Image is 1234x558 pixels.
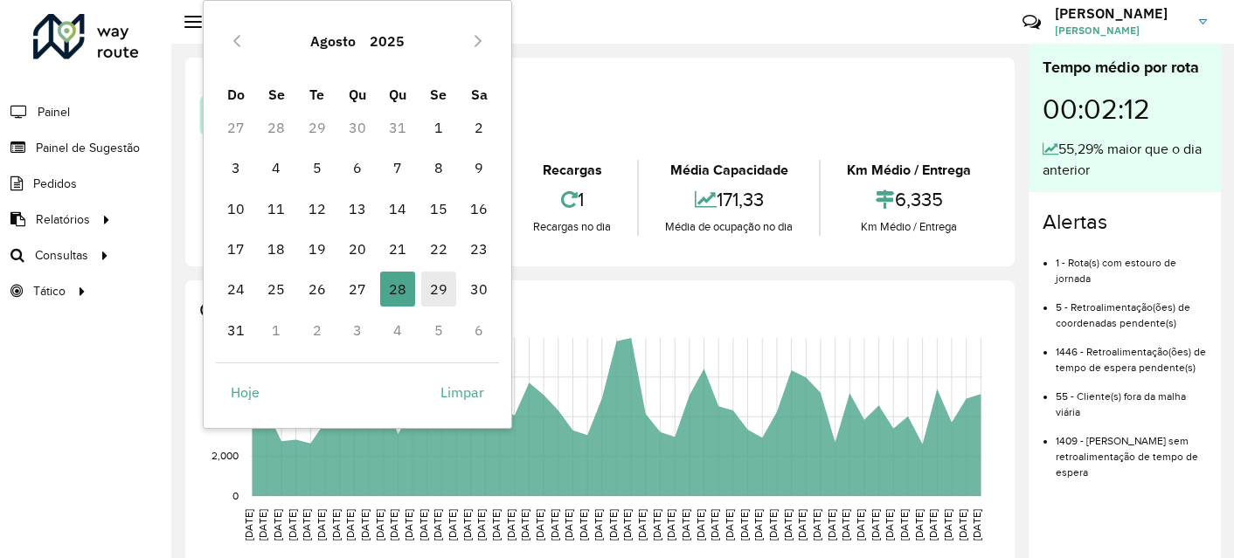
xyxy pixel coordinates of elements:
[971,509,982,541] text: [DATE]
[380,231,415,266] span: 21
[512,181,634,218] div: 1
[202,12,299,31] h2: Dashboard
[218,231,253,266] span: 17
[738,509,750,541] text: [DATE]
[957,509,968,541] text: [DATE]
[216,375,274,410] button: Hoje
[33,175,77,193] span: Pedidos
[459,107,499,148] td: 2
[344,509,356,541] text: [DATE]
[378,229,418,269] td: 21
[621,509,633,541] text: [DATE]
[218,313,253,348] span: 31
[388,509,399,541] text: [DATE]
[459,148,499,188] td: 9
[199,298,997,323] h4: Capacidade por dia
[461,272,496,307] span: 30
[421,272,456,307] span: 29
[309,86,324,103] span: Te
[855,509,866,541] text: [DATE]
[419,269,459,309] td: 29
[432,509,443,541] text: [DATE]
[259,272,294,307] span: 25
[825,181,993,218] div: 6,335
[461,509,473,541] text: [DATE]
[1056,242,1207,286] li: 1 - Rota(s) com estouro de jornada
[447,509,458,541] text: [DATE]
[643,181,815,218] div: 171,33
[942,509,953,541] text: [DATE]
[359,509,371,541] text: [DATE]
[232,490,239,501] text: 0
[430,86,447,103] span: Se
[223,27,251,55] button: Previous Month
[636,509,648,541] text: [DATE]
[419,189,459,229] td: 15
[464,27,492,55] button: Next Month
[216,310,256,350] td: 31
[419,310,459,350] td: 5
[287,509,298,541] text: [DATE]
[337,310,378,350] td: 3
[490,509,502,541] text: [DATE]
[296,148,336,188] td: 5
[216,107,256,148] td: 27
[259,191,294,226] span: 11
[643,160,815,181] div: Média Capacidade
[296,229,336,269] td: 19
[1056,420,1207,480] li: 1409 - [PERSON_NAME] sem retroalimentação de tempo de espera
[272,509,283,541] text: [DATE]
[459,269,499,309] td: 30
[826,509,837,541] text: [DATE]
[337,107,378,148] td: 30
[724,509,735,541] text: [DATE]
[231,382,260,403] span: Hoje
[519,509,530,541] text: [DATE]
[296,107,336,148] td: 29
[218,191,253,226] span: 10
[303,20,363,62] button: Choose Month
[680,509,691,541] text: [DATE]
[607,509,619,541] text: [DATE]
[216,229,256,269] td: 17
[782,509,794,541] text: [DATE]
[243,509,254,541] text: [DATE]
[421,231,456,266] span: 22
[752,509,764,541] text: [DATE]
[403,509,414,541] text: [DATE]
[296,189,336,229] td: 12
[340,272,375,307] span: 27
[419,229,459,269] td: 22
[380,150,415,185] span: 7
[459,310,499,350] td: 6
[340,150,375,185] span: 6
[840,509,851,541] text: [DATE]
[461,110,496,145] span: 2
[578,509,589,541] text: [DATE]
[378,269,418,309] td: 28
[337,229,378,269] td: 20
[340,231,375,266] span: 20
[216,148,256,188] td: 3
[461,191,496,226] span: 16
[534,509,545,541] text: [DATE]
[378,107,418,148] td: 31
[884,509,895,541] text: [DATE]
[256,310,296,350] td: 1
[227,86,245,103] span: Do
[378,148,418,188] td: 7
[593,509,604,541] text: [DATE]
[36,139,140,157] span: Painel de Sugestão
[767,509,779,541] text: [DATE]
[459,189,499,229] td: 16
[419,148,459,188] td: 8
[665,509,676,541] text: [DATE]
[216,189,256,229] td: 10
[259,150,294,185] span: 4
[870,509,881,541] text: [DATE]
[1043,210,1207,235] h4: Alertas
[651,509,662,541] text: [DATE]
[300,231,335,266] span: 19
[475,509,487,541] text: [DATE]
[913,509,925,541] text: [DATE]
